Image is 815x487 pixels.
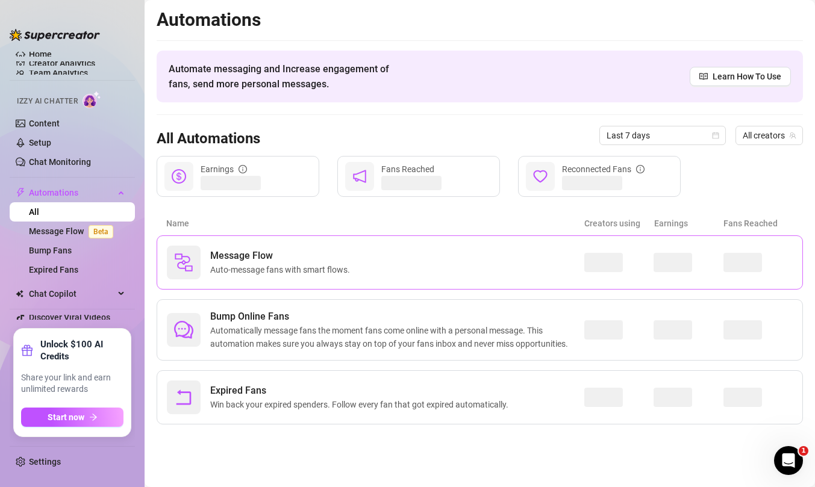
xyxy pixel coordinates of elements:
a: Discover Viral Videos [29,312,110,322]
span: dollar [172,169,186,184]
article: Fans Reached [723,217,793,230]
h2: Automations [157,8,803,31]
div: Earnings [201,163,247,176]
article: Earnings [654,217,724,230]
strong: Unlock $100 AI Credits [40,338,123,362]
a: Bump Fans [29,246,72,255]
span: 1 [799,446,808,456]
article: Creators using [584,217,654,230]
span: thunderbolt [16,188,25,197]
img: logo-BBDzfeDw.svg [10,29,100,41]
span: heart [533,169,548,184]
span: arrow-right [89,413,98,421]
span: Automations [29,183,114,202]
a: Home [29,49,52,59]
article: Name [166,217,584,230]
span: Win back your expired spenders. Follow every fan that got expired automatically. [210,398,513,411]
span: read [699,72,708,81]
a: All [29,207,39,217]
a: Chat Monitoring [29,157,91,167]
a: Team Analytics [29,68,88,78]
a: Creator Analytics [29,54,125,73]
span: gift [21,344,33,356]
button: Start nowarrow-right [21,408,123,427]
span: Beta [89,225,113,238]
span: info-circle [636,165,645,173]
a: Message FlowBeta [29,226,118,236]
span: Izzy AI Chatter [17,96,78,107]
iframe: Intercom live chat [774,446,803,475]
span: Bump Online Fans [210,309,584,324]
img: Chat Copilot [16,290,23,298]
span: Auto-message fans with smart flows. [210,263,355,276]
span: Start now [48,412,84,422]
span: team [789,132,796,139]
a: Learn How To Use [690,67,791,86]
span: rollback [174,388,193,407]
div: Reconnected Fans [562,163,645,176]
span: All creators [743,126,796,144]
span: Message Flow [210,249,355,263]
span: Chat Copilot [29,284,114,303]
span: info-circle [239,165,247,173]
span: Share your link and earn unlimited rewards [21,372,123,395]
span: Expired Fans [210,383,513,398]
span: Fans Reached [381,164,434,174]
h3: All Automations [157,129,260,149]
a: Expired Fans [29,265,78,275]
span: Automate messaging and Increase engagement of fans, send more personal messages. [169,61,401,92]
span: Automatically message fans the moment fans come online with a personal message. This automation m... [210,324,584,350]
span: Last 7 days [607,126,719,144]
span: notification [352,169,367,184]
span: comment [174,320,193,340]
a: Content [29,119,60,128]
img: svg%3e [174,253,193,272]
a: Setup [29,138,51,147]
span: Learn How To Use [713,70,781,83]
img: AI Chatter [83,91,101,108]
span: calendar [712,132,719,139]
a: Settings [29,457,61,467]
